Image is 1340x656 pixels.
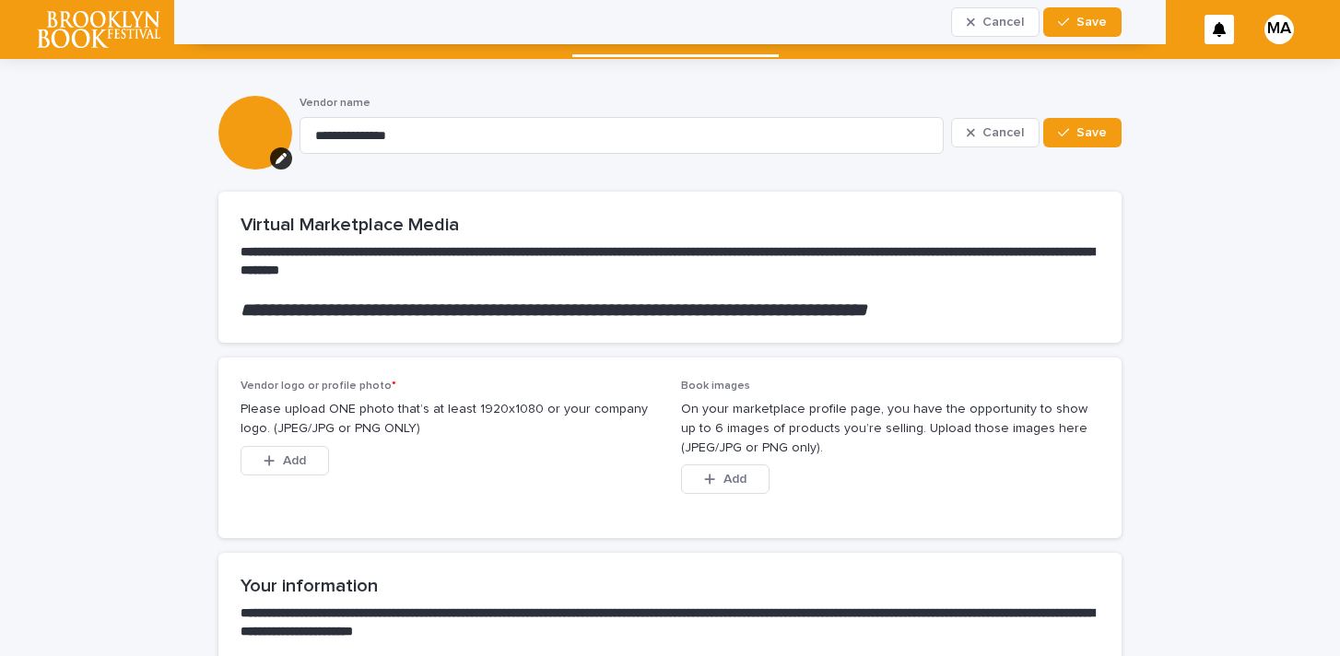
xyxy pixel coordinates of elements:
[951,118,1040,147] button: Cancel
[37,11,160,48] img: l65f3yHPToSKODuEVUav
[681,400,1099,457] p: On your marketplace profile page, you have the opportunity to show up to 6 images of products you...
[241,400,659,439] p: Please upload ONE photo that’s at least 1920x1080 or your company logo. (JPEG/JPG or PNG ONLY)
[241,381,396,392] span: Vendor logo or profile photo
[241,575,1099,597] h2: Your information
[241,214,1099,236] h2: Virtual Marketplace Media
[300,98,370,109] span: Vendor name
[1076,126,1107,139] span: Save
[723,473,746,486] span: Add
[982,126,1024,139] span: Cancel
[681,464,770,494] button: Add
[1043,118,1122,147] button: Save
[241,446,329,475] button: Add
[1264,15,1294,44] div: MA
[283,454,306,467] span: Add
[681,381,750,392] span: Book images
